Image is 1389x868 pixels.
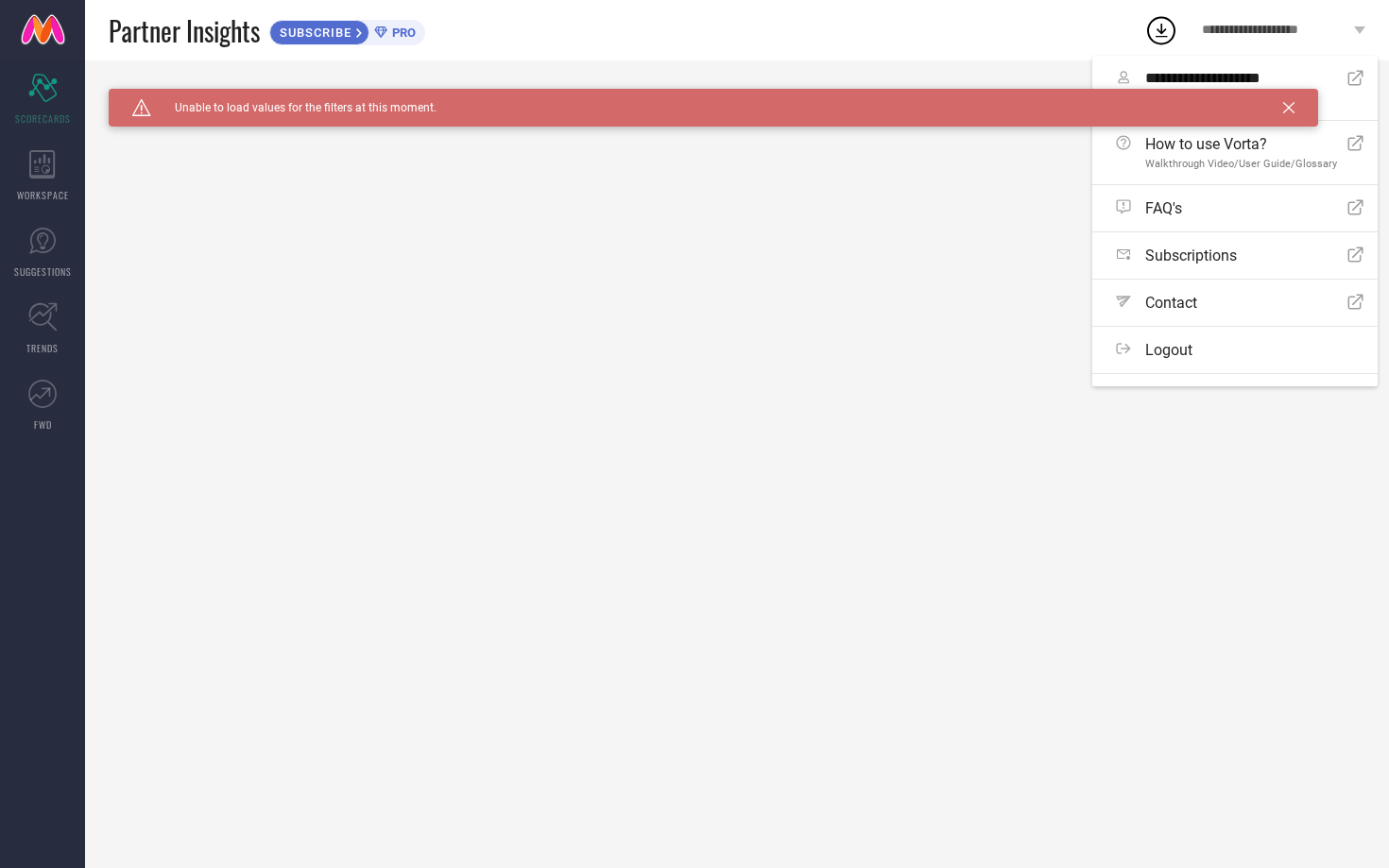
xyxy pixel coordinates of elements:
div: Unable to load filters at this moment. Please try later. [109,89,1365,104]
a: How to use Vorta?Walkthrough Video/User Guide/Glossary [1092,121,1378,184]
span: Walkthrough Video/User Guide/Glossary [1145,158,1337,170]
span: TRENDS [26,341,59,355]
div: Open download list [1144,13,1178,47]
a: Subscriptions [1092,232,1378,279]
a: SUBSCRIBEPRO [269,15,425,45]
span: Unable to load values for the filters at this moment. [151,101,437,114]
span: FAQ's [1145,199,1182,217]
a: FAQ's [1092,185,1378,231]
a: Contact [1092,280,1378,326]
span: How to use Vorta? [1145,135,1337,153]
span: SUGGESTIONS [14,264,72,279]
span: PRO [387,26,416,40]
span: Subscriptions [1145,247,1237,264]
span: WORKSPACE [17,188,69,202]
span: SUBSCRIBE [270,26,356,40]
span: Logout [1145,341,1192,359]
span: Partner Insights [109,11,260,50]
span: FWD [34,417,52,432]
span: Contact [1145,294,1197,312]
span: SCORECARDS [15,111,71,126]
